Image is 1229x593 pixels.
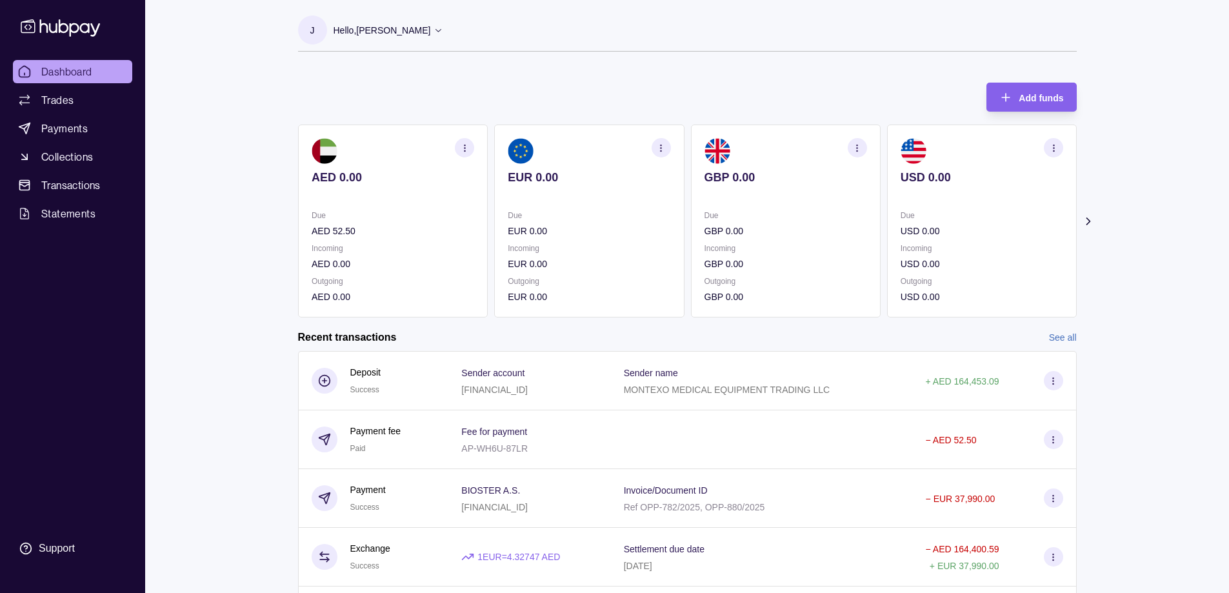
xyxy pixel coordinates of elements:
img: eu [508,138,534,164]
div: Support [39,541,75,556]
p: + EUR 37,990.00 [930,561,999,571]
p: J [310,23,315,37]
p: − AED 164,400.59 [926,544,999,554]
span: Statements [41,206,95,221]
p: AED 0.00 [312,290,474,304]
span: Paid [350,444,366,453]
p: Sender account [461,368,525,378]
p: Due [704,208,866,223]
p: AED 52.50 [312,224,474,238]
p: Incoming [704,241,866,256]
p: GBP 0.00 [704,257,866,271]
p: Ref OPP-782/2025, OPP-880/2025 [624,502,765,512]
p: USD 0.00 [900,290,1063,304]
span: Success [350,385,379,394]
p: EUR 0.00 [508,257,670,271]
p: Payment [350,483,386,497]
p: Outgoing [900,274,1063,288]
p: Incoming [900,241,1063,256]
a: See all [1049,330,1077,345]
p: Outgoing [312,274,474,288]
span: Payments [41,121,88,136]
button: Add funds [986,83,1076,112]
img: ae [312,138,337,164]
p: 1 EUR = 4.32747 AED [477,550,560,564]
img: gb [704,138,730,164]
p: EUR 0.00 [508,170,670,185]
p: Outgoing [704,274,866,288]
img: us [900,138,926,164]
p: USD 0.00 [900,170,1063,185]
span: Success [350,503,379,512]
p: Sender name [624,368,678,378]
p: Due [508,208,670,223]
p: Payment fee [350,424,401,438]
a: Payments [13,117,132,140]
p: GBP 0.00 [704,170,866,185]
p: Due [312,208,474,223]
p: [FINANCIAL_ID] [461,385,528,395]
a: Statements [13,202,132,225]
p: Incoming [312,241,474,256]
p: GBP 0.00 [704,290,866,304]
p: Fee for payment [461,427,527,437]
a: Transactions [13,174,132,197]
span: Success [350,561,379,570]
p: EUR 0.00 [508,224,670,238]
p: USD 0.00 [900,224,1063,238]
p: Settlement due date [624,544,704,554]
p: EUR 0.00 [508,290,670,304]
p: Hello, [PERSON_NAME] [334,23,431,37]
a: Collections [13,145,132,168]
p: BIOSTER A.S. [461,485,520,496]
p: AP-WH6U-87LR [461,443,528,454]
p: AED 0.00 [312,257,474,271]
p: − AED 52.50 [926,435,977,445]
a: Trades [13,88,132,112]
p: Incoming [508,241,670,256]
span: Transactions [41,177,101,193]
p: Exchange [350,541,390,556]
h2: Recent transactions [298,330,397,345]
p: Deposit [350,365,381,379]
span: Add funds [1019,93,1063,103]
span: Collections [41,149,93,165]
p: [DATE] [624,561,652,571]
p: Outgoing [508,274,670,288]
p: [FINANCIAL_ID] [461,502,528,512]
span: Dashboard [41,64,92,79]
p: − EUR 37,990.00 [926,494,995,504]
p: AED 0.00 [312,170,474,185]
p: USD 0.00 [900,257,1063,271]
a: Support [13,535,132,562]
p: Invoice/Document ID [624,485,708,496]
span: Trades [41,92,74,108]
p: GBP 0.00 [704,224,866,238]
p: MONTEXO MEDICAL EQUIPMENT TRADING LLC [624,385,830,395]
a: Dashboard [13,60,132,83]
p: Due [900,208,1063,223]
p: + AED 164,453.09 [926,376,999,387]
